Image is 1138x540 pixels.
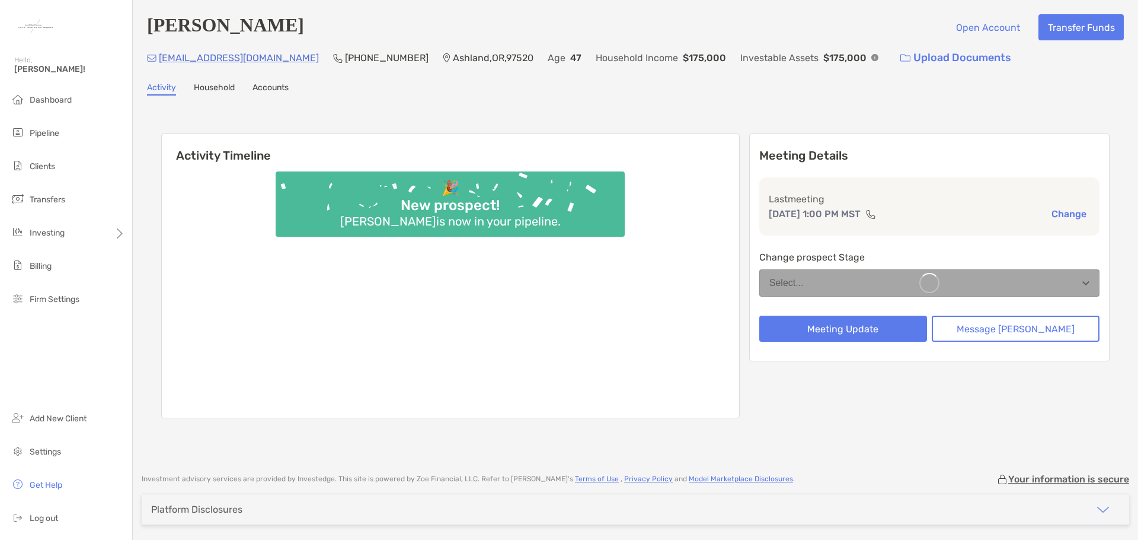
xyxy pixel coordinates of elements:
[865,209,876,219] img: communication type
[11,258,25,272] img: billing icon
[570,50,581,65] p: 47
[30,513,58,523] span: Log out
[11,158,25,173] img: clients icon
[159,50,319,65] p: [EMAIL_ADDRESS][DOMAIN_NAME]
[575,475,619,483] a: Terms of Use
[437,180,464,197] div: 🎉
[194,82,235,96] a: Household
[548,50,565,65] p: Age
[453,50,533,65] p: Ashland , OR , 97520
[30,261,52,271] span: Billing
[30,414,87,424] span: Add New Client
[345,50,429,65] p: [PHONE_NUMBER]
[30,294,79,304] span: Firm Settings
[683,50,726,65] p: $175,000
[30,195,65,205] span: Transfers
[1008,474,1129,485] p: Your information is secure
[947,14,1029,40] button: Open Account
[147,82,176,96] a: Activity
[443,53,450,63] img: Location Icon
[14,64,125,74] span: [PERSON_NAME]!
[30,447,61,457] span: Settings
[30,161,55,171] span: Clients
[1096,503,1110,517] img: icon arrow
[893,45,1019,71] a: Upload Documents
[689,475,793,483] a: Model Marketplace Disclosures
[1038,14,1124,40] button: Transfer Funds
[11,125,25,139] img: pipeline icon
[333,53,343,63] img: Phone Icon
[30,228,65,238] span: Investing
[11,291,25,306] img: firm-settings icon
[759,316,927,342] button: Meeting Update
[252,82,289,96] a: Accounts
[871,54,878,61] img: Info Icon
[1048,208,1090,220] button: Change
[11,92,25,106] img: dashboard icon
[30,95,72,105] span: Dashboard
[769,192,1090,207] p: Last meeting
[30,480,62,490] span: Get Help
[335,214,565,228] div: [PERSON_NAME] is now in your pipeline.
[11,510,25,525] img: logout icon
[396,197,504,214] div: New prospect!
[823,50,867,65] p: $175,000
[769,207,861,221] p: [DATE] 1:00 PM MST
[900,54,910,62] img: button icon
[11,225,25,239] img: investing icon
[759,250,1099,265] p: Change prospect Stage
[14,5,57,47] img: Zoe Logo
[151,504,242,515] div: Platform Disclosures
[142,475,795,484] p: Investment advisory services are provided by Investedge . This site is powered by Zoe Financial, ...
[11,192,25,206] img: transfers icon
[596,50,678,65] p: Household Income
[11,411,25,425] img: add_new_client icon
[30,128,59,138] span: Pipeline
[11,444,25,458] img: settings icon
[932,316,1099,342] button: Message [PERSON_NAME]
[624,475,673,483] a: Privacy Policy
[759,148,1099,163] p: Meeting Details
[147,14,304,40] h4: [PERSON_NAME]
[740,50,819,65] p: Investable Assets
[162,134,739,163] h6: Activity Timeline
[11,477,25,491] img: get-help icon
[147,55,156,62] img: Email Icon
